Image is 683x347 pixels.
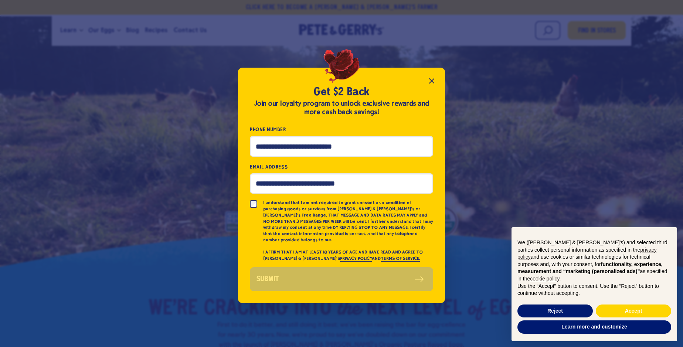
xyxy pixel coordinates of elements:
[250,99,433,116] div: Join our loyalty program to unlock exclusive rewards and more cash back savings!
[517,239,671,283] p: We ([PERSON_NAME] & [PERSON_NAME]'s) and selected third parties collect personal information as s...
[250,125,433,134] label: Phone Number
[517,305,593,318] button: Reject
[250,200,257,208] input: I understand that I am not required to grant consent as a condition of purchasing goods or servic...
[381,256,419,262] a: TERMS OF SERVICE.
[263,200,433,243] p: I understand that I am not required to grant consent as a condition of purchasing goods or servic...
[340,256,372,262] a: PRIVACY POLICY
[250,85,433,99] h2: Get $2 Back
[263,249,433,262] p: I AFFIRM THAT I AM AT LEAST 18 YEARS OF AGE AND HAVE READ AND AGREE TO [PERSON_NAME] & [PERSON_NA...
[250,163,433,171] label: Email Address
[506,221,683,347] div: Notice
[517,283,671,297] p: Use the “Accept” button to consent. Use the “Reject” button to continue without accepting.
[517,320,671,334] button: Learn more and customize
[250,267,433,291] button: Submit
[596,305,671,318] button: Accept
[530,276,559,282] a: cookie policy
[424,74,439,88] button: Close popup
